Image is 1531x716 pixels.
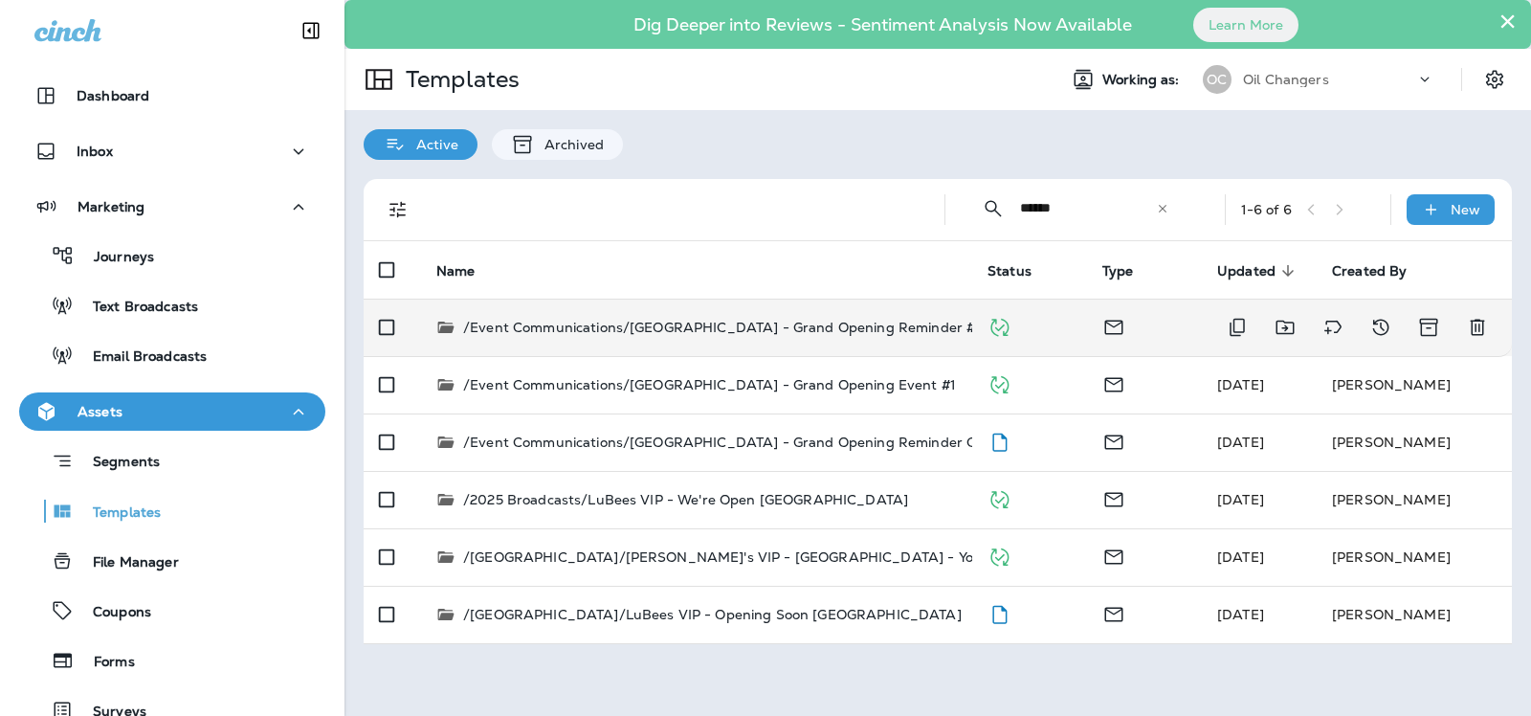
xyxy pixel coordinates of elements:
p: Active [407,137,458,152]
button: Duplicate [1218,308,1256,347]
p: /Event Communications/[GEOGRAPHIC_DATA] - Grand Opening Event #1 [463,375,956,394]
p: /[GEOGRAPHIC_DATA]/[PERSON_NAME]'s VIP - [GEOGRAPHIC_DATA] - You're In [463,548,1015,567]
button: Email Broadcasts [19,335,325,375]
button: Assets [19,392,325,431]
div: OC [1203,65,1231,94]
button: File Manager [19,541,325,581]
p: Oil Changers [1243,72,1329,87]
span: Updated [1217,262,1300,280]
button: Add tags [1314,308,1352,347]
span: Brookelynn Miller [1217,491,1264,508]
button: Inbox [19,132,325,170]
button: Collapse Search [974,190,1012,228]
button: View Changelog [1362,308,1400,347]
button: Marketing [19,188,325,226]
span: Email [1102,604,1125,621]
span: Andrea Alcala [1217,434,1264,451]
span: Published [987,547,1011,564]
span: Email [1102,317,1125,334]
span: Email [1102,432,1125,449]
p: Journeys [75,249,154,267]
span: Type [1102,262,1159,280]
span: Working as: [1102,72,1184,88]
button: Templates [19,491,325,531]
span: Created By [1332,263,1407,280]
button: Segments [19,440,325,481]
p: Templates [398,65,520,94]
span: Email [1102,374,1125,392]
span: Andrea Alcala [1217,548,1264,566]
p: New [1451,202,1480,217]
span: Published [987,489,1011,506]
span: Published [987,374,1011,392]
button: Coupons [19,591,325,631]
p: /Event Communications/[GEOGRAPHIC_DATA] - Grand Opening Reminder Copy [463,433,1001,452]
p: Archived [535,137,604,152]
button: Learn More [1193,8,1298,42]
p: Text Broadcasts [74,299,198,317]
span: Status [987,262,1056,280]
td: [PERSON_NAME] [1317,414,1512,471]
p: Segments [74,454,160,473]
button: Filters [379,190,417,229]
button: Close [1498,6,1517,36]
span: Created By [1332,262,1431,280]
span: Andrea Alcala [1217,606,1264,623]
p: /[GEOGRAPHIC_DATA]/LuBees VIP - Opening Soon [GEOGRAPHIC_DATA] [463,605,962,624]
span: Published [987,317,1011,334]
span: Updated [1217,263,1276,280]
button: Delete [1458,308,1497,347]
p: /Event Communications/[GEOGRAPHIC_DATA] - Grand Opening Reminder #2 [463,318,983,337]
p: Assets [78,404,122,419]
button: Collapse Sidebar [284,11,338,50]
span: Email [1102,547,1125,564]
span: Name [436,262,500,280]
span: Email [1102,489,1125,506]
button: Forms [19,640,325,681]
td: [PERSON_NAME] [1317,586,1512,643]
span: Andrea Alcala [1217,376,1264,393]
button: Move to folder [1266,308,1304,347]
p: Templates [74,504,161,523]
button: Journeys [19,235,325,276]
button: Archive [1409,308,1449,347]
p: Forms [75,654,135,672]
p: Dashboard [77,88,149,103]
button: Dashboard [19,77,325,115]
p: Marketing [78,199,144,214]
p: Inbox [77,144,113,159]
p: File Manager [74,554,179,572]
span: Status [987,263,1032,280]
button: Settings [1477,62,1512,97]
p: /2025 Broadcasts/LuBees VIP - We're Open [GEOGRAPHIC_DATA] [463,490,908,509]
span: Type [1102,263,1134,280]
p: Coupons [74,604,151,622]
td: [PERSON_NAME] [1317,356,1512,414]
td: [PERSON_NAME] [1317,528,1512,586]
td: [PERSON_NAME] [1317,471,1512,528]
p: Email Broadcasts [74,348,207,367]
span: Name [436,263,476,280]
span: Draft [987,604,1011,621]
span: Draft [987,432,1011,449]
div: 1 - 6 of 6 [1241,202,1292,217]
p: Dig Deeper into Reviews - Sentiment Analysis Now Available [578,22,1187,28]
button: Text Broadcasts [19,285,325,325]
